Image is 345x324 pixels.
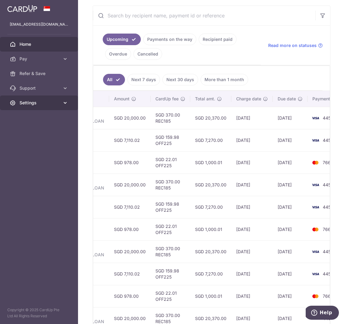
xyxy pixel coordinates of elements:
a: Next 30 days [162,74,198,85]
span: Read more on statuses [268,42,317,49]
span: Refer & Save [20,70,60,77]
td: SGD 20,000.00 [109,174,151,196]
span: 7661 [323,160,333,165]
a: Overdue [105,48,131,60]
span: Home [20,41,60,47]
td: [DATE] [231,285,273,307]
span: 4459 [323,182,333,187]
a: Recipient paid [199,34,237,45]
span: Settings [20,100,60,106]
a: Cancelled [133,48,162,60]
td: SGD 370.00 REC185 [151,174,190,196]
td: [DATE] [231,240,273,263]
td: [DATE] [273,263,308,285]
span: Charge date [236,96,261,102]
td: SGD 1,000.01 [190,285,231,307]
td: [DATE] [273,107,308,129]
span: Support [20,85,60,91]
td: SGD 20,370.00 [190,174,231,196]
td: [DATE] [273,174,308,196]
a: Payments on the way [143,34,196,45]
td: [DATE] [273,240,308,263]
td: SGD 159.98 OFF225 [151,263,190,285]
img: Bank Card [309,293,322,300]
a: All [103,74,125,85]
td: [DATE] [273,196,308,218]
td: SGD 7,110.02 [109,196,151,218]
a: More than 1 month [201,74,248,85]
td: SGD 159.98 OFF225 [151,196,190,218]
td: SGD 1,000.01 [190,151,231,174]
span: 4459 [323,249,333,254]
p: [EMAIL_ADDRESS][DOMAIN_NAME] [10,21,68,27]
img: Bank Card [309,203,322,211]
td: SGD 20,370.00 [190,107,231,129]
td: SGD 20,370.00 [190,240,231,263]
td: [DATE] [231,263,273,285]
td: SGD 7,110.02 [109,129,151,151]
td: SGD 978.00 [109,151,151,174]
td: SGD 370.00 REC185 [151,107,190,129]
td: [DATE] [231,196,273,218]
td: SGD 7,110.02 [109,263,151,285]
td: SGD 22.01 OFF225 [151,218,190,240]
span: CardUp fee [155,96,179,102]
span: 4459 [323,204,333,210]
span: 4459 [323,271,333,276]
img: Bank Card [309,226,322,233]
td: SGD 7,270.00 [190,196,231,218]
td: SGD 20,000.00 [109,107,151,129]
td: [DATE] [273,129,308,151]
img: CardUp [7,5,37,12]
span: 4459 [323,138,333,143]
td: SGD 370.00 REC185 [151,240,190,263]
span: Due date [278,96,296,102]
img: Bank Card [309,159,322,166]
img: Bank Card [309,248,322,255]
td: [DATE] [273,285,308,307]
span: 4459 [323,115,333,121]
td: SGD 978.00 [109,218,151,240]
td: SGD 159.98 OFF225 [151,129,190,151]
td: SGD 978.00 [109,285,151,307]
td: [DATE] [231,151,273,174]
td: SGD 7,270.00 [190,263,231,285]
a: Next 7 days [127,74,160,85]
a: Upcoming [103,34,141,45]
td: SGD 7,270.00 [190,129,231,151]
td: [DATE] [231,174,273,196]
span: Total amt. [195,96,215,102]
img: Bank Card [309,181,322,189]
input: Search by recipient name, payment id or reference [93,6,315,25]
iframe: Opens a widget where you can find more information [306,306,339,321]
a: Read more on statuses [268,42,323,49]
td: SGD 20,000.00 [109,240,151,263]
img: Bank Card [309,137,322,144]
td: [DATE] [231,129,273,151]
img: Bank Card [309,270,322,278]
span: Amount [114,96,130,102]
td: [DATE] [231,218,273,240]
span: 7661 [323,227,333,232]
img: Bank Card [309,114,322,122]
td: [DATE] [273,151,308,174]
td: [DATE] [231,107,273,129]
td: SGD 22.01 OFF225 [151,285,190,307]
td: [DATE] [273,218,308,240]
td: SGD 22.01 OFF225 [151,151,190,174]
span: 7661 [323,293,333,299]
td: SGD 1,000.01 [190,218,231,240]
span: Pay [20,56,60,62]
